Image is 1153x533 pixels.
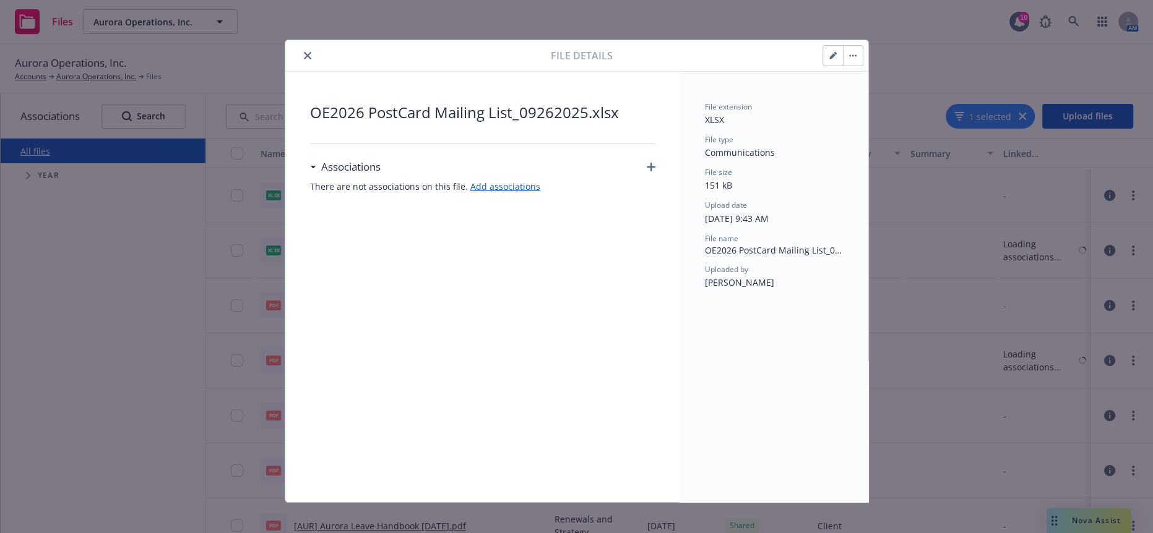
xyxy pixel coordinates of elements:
[705,114,724,126] span: XLSX
[705,264,748,275] span: Uploaded by
[705,167,732,177] span: File size
[310,180,655,193] span: There are not associations on this file.
[705,213,769,224] span: [DATE] 9:43 AM
[705,233,738,244] span: File name
[470,181,540,192] a: Add associations
[705,200,747,210] span: Upload date
[705,134,733,145] span: File type
[705,101,752,112] span: File extension
[551,48,613,63] span: File details
[705,276,774,288] span: [PERSON_NAME]
[300,48,315,63] button: close
[705,179,732,191] span: 151 kB
[310,101,655,124] span: OE2026 PostCard Mailing List_09262025.xlsx
[705,147,775,158] span: Communications
[705,244,844,257] span: OE2026 PostCard Mailing List_09262025.xlsx
[321,159,381,175] h3: Associations
[310,159,381,175] div: Associations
